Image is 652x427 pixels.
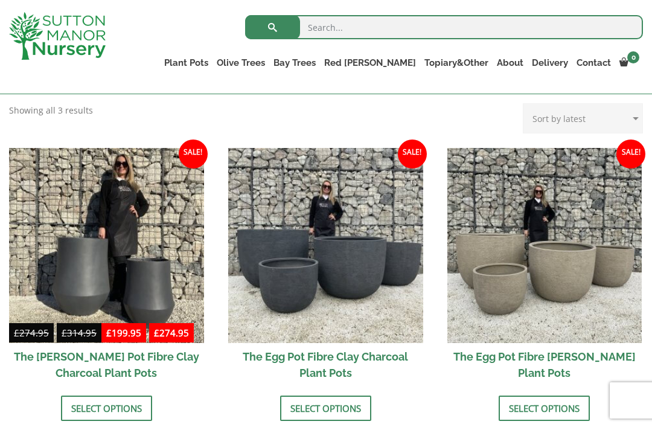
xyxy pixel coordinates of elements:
[523,103,643,133] select: Shop order
[447,343,642,387] h2: The Egg Pot Fibre [PERSON_NAME] Plant Pots
[9,12,106,60] img: logo
[106,327,141,339] bdi: 199.95
[101,326,194,343] ins: -
[572,54,615,71] a: Contact
[398,140,427,169] span: Sale!
[61,396,152,421] a: Select options for “The Bien Hoa Pot Fibre Clay Charcoal Plant Pots”
[179,140,208,169] span: Sale!
[9,343,204,387] h2: The [PERSON_NAME] Pot Fibre Clay Charcoal Plant Pots
[627,51,639,63] span: 0
[447,148,642,387] a: Sale! The Egg Pot Fibre [PERSON_NAME] Plant Pots
[493,54,528,71] a: About
[160,54,213,71] a: Plant Pots
[154,327,189,339] bdi: 274.95
[320,54,420,71] a: Red [PERSON_NAME]
[213,54,269,71] a: Olive Trees
[154,327,159,339] span: £
[447,148,642,343] img: The Egg Pot Fibre Clay Champagne Plant Pots
[528,54,572,71] a: Delivery
[9,148,204,343] img: The Bien Hoa Pot Fibre Clay Charcoal Plant Pots
[62,327,97,339] bdi: 314.95
[615,54,643,71] a: 0
[228,148,423,387] a: Sale! The Egg Pot Fibre Clay Charcoal Plant Pots
[280,396,371,421] a: Select options for “The Egg Pot Fibre Clay Charcoal Plant Pots”
[420,54,493,71] a: Topiary&Other
[62,327,67,339] span: £
[228,148,423,343] img: The Egg Pot Fibre Clay Charcoal Plant Pots
[9,103,93,118] p: Showing all 3 results
[14,327,49,339] bdi: 274.95
[269,54,320,71] a: Bay Trees
[9,326,101,343] del: -
[14,327,19,339] span: £
[9,148,204,387] a: Sale! £274.95-£314.95 £199.95-£274.95 The [PERSON_NAME] Pot Fibre Clay Charcoal Plant Pots
[228,343,423,387] h2: The Egg Pot Fibre Clay Charcoal Plant Pots
[106,327,112,339] span: £
[245,15,643,39] input: Search...
[499,396,590,421] a: Select options for “The Egg Pot Fibre Clay Champagne Plant Pots”
[616,140,645,169] span: Sale!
